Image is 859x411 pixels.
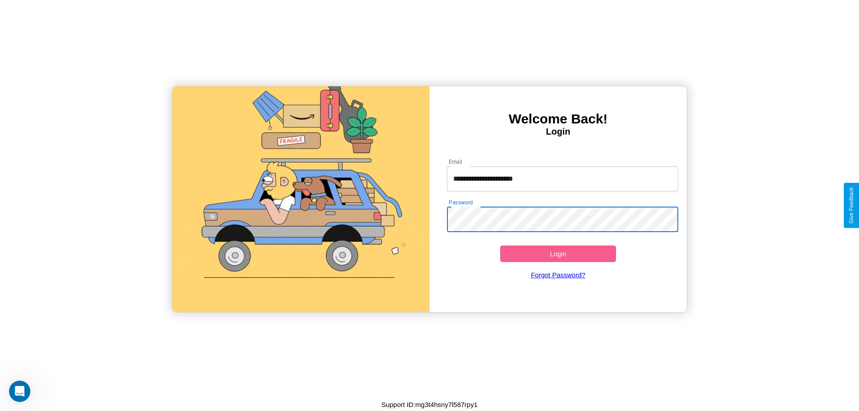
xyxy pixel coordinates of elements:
label: Email [449,158,463,165]
label: Password [449,199,472,206]
p: Support ID: mg3t4hsny7l587rpy1 [381,398,477,411]
h4: Login [429,127,687,137]
iframe: Intercom live chat [9,381,30,402]
img: gif [172,86,429,312]
div: Give Feedback [848,187,855,224]
button: Login [500,246,616,262]
h3: Welcome Back! [429,111,687,127]
a: Forgot Password? [442,262,674,288]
